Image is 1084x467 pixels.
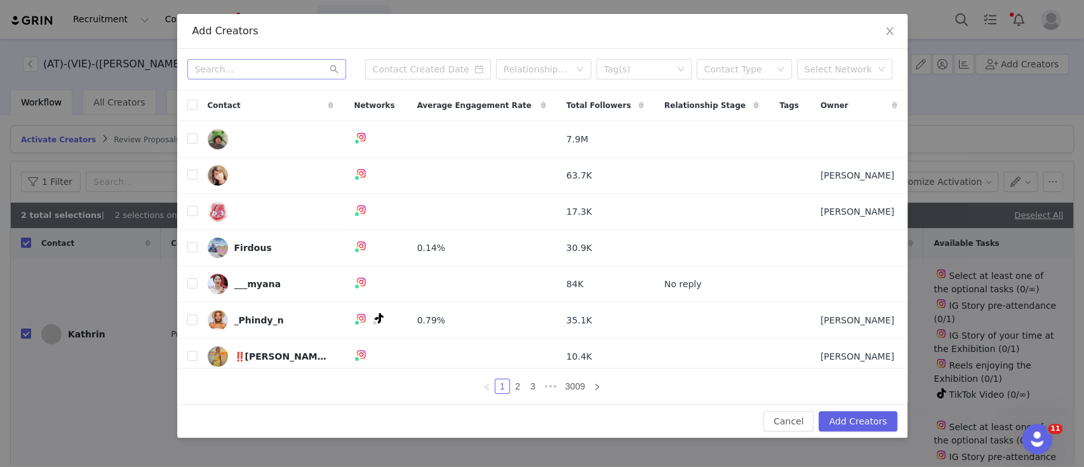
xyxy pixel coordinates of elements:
button: Cancel [763,411,813,431]
span: 0.79% [417,314,445,327]
a: Firdous [208,238,334,258]
span: Tags [779,100,798,111]
span: [PERSON_NAME] [820,350,894,363]
span: 11 [1048,424,1062,434]
a: ‼️[PERSON_NAME]’s Must Dos‼️ [208,346,334,367]
i: icon: left [483,383,491,391]
a: 2 [511,379,525,393]
i: icon: down [677,65,685,74]
span: ••• [540,379,561,394]
button: Close [872,14,907,50]
li: 1 [495,379,510,394]
img: dae2c81a-bf3b-4a4b-b45f-32708e878c10.jpg [208,238,228,258]
img: instagram.svg [356,205,366,215]
div: _Phindy_n [234,315,284,325]
span: Total Followers [566,100,631,111]
img: instagram.svg [356,132,366,142]
div: ‼️[PERSON_NAME]’s Must Dos‼️ [234,351,330,362]
div: Firdous [234,243,272,253]
span: 35.1K [566,314,592,327]
i: icon: calendar [474,65,483,74]
span: No reply [664,278,702,291]
img: instagram.svg [356,241,366,251]
iframe: Intercom live chat [1022,424,1052,454]
div: Relationship Stage [504,63,570,76]
span: Contact [208,100,241,111]
i: icon: right [593,383,601,391]
li: Next 3 Pages [540,379,561,394]
div: Contact Type [704,63,770,76]
span: 0.14% [417,241,445,255]
img: instagram.svg [356,168,366,179]
img: instagram.svg [356,277,366,287]
i: icon: down [777,65,784,74]
i: icon: down [576,65,584,74]
span: [PERSON_NAME] [820,205,894,219]
span: Relationship Stage [664,100,746,111]
div: Tag(s) [604,63,672,76]
i: icon: down [878,65,885,74]
img: 8762b915-42bb-475c-86a8-c975fedc2647.jpg [208,274,228,294]
span: 84K [566,278,584,291]
span: Owner [820,100,848,111]
span: 7.9M [566,133,588,146]
span: 63.7K [566,169,592,182]
input: Contact Created Date [365,59,491,79]
span: [PERSON_NAME] [820,314,894,327]
a: 3 [526,379,540,393]
a: ___myana [208,274,334,294]
a: _Phindy_n [208,310,334,330]
i: icon: search [330,65,338,74]
img: d051d243-e56f-42c5-91b1-77514c61f73a--s.jpg [208,165,228,186]
span: 30.9K [566,241,592,255]
img: 66e2ef80-9d39-46fc-8e23-9f4752e67aab.jpg [208,346,228,367]
img: instagram.svg [356,349,366,360]
li: Previous Page [479,379,495,394]
li: 2 [510,379,525,394]
span: 10.4K [566,350,592,363]
img: 84cd624a-42ee-4a23-999a-a0831516c7ce.jpg [208,129,228,149]
button: Add Creators [819,411,897,431]
span: 17.3K [566,205,592,219]
a: 3009 [561,379,589,393]
div: Select Network [805,63,873,76]
li: 3 [525,379,540,394]
span: Average Engagement Rate [417,100,532,111]
span: Networks [354,100,394,111]
img: fd0017f7-4eda-45ac-9ee0-4cc78ccd8ee0.jpg [208,310,228,330]
i: icon: close [885,26,895,36]
div: ___myana [234,279,281,289]
div: Add Creators [192,24,892,38]
li: Next Page [589,379,605,394]
li: 3009 [561,379,589,394]
img: instagram.svg [356,313,366,323]
span: [PERSON_NAME] [820,169,894,182]
img: fe08500a-8e1c-4e3b-9fdb-b51665011261.jpg [208,201,228,222]
a: 1 [495,379,509,393]
input: Search... [187,59,346,79]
